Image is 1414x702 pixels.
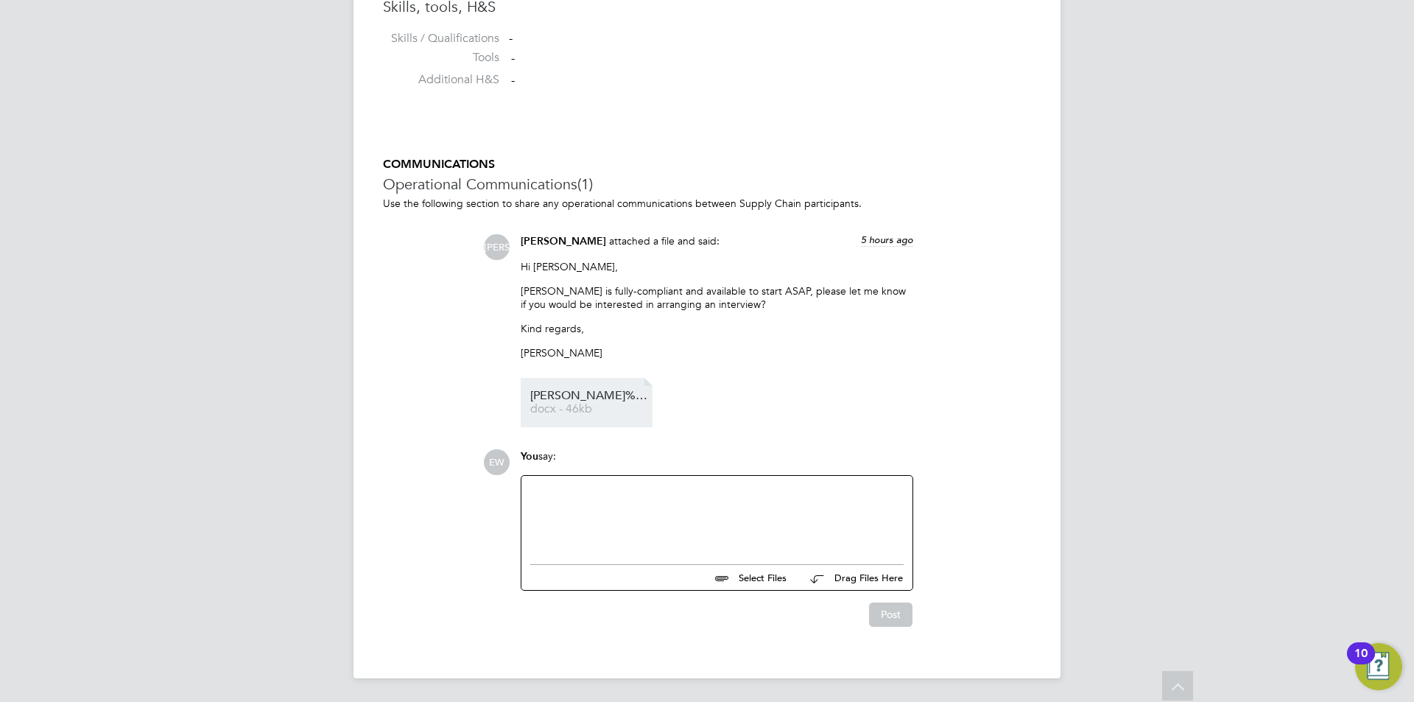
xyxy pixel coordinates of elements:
[484,449,510,475] span: EW
[798,563,904,594] button: Drag Files Here
[869,603,912,626] button: Post
[530,390,648,401] span: [PERSON_NAME]%20Williams%20-%20CV
[383,50,499,66] label: Tools
[521,346,913,359] p: [PERSON_NAME]
[861,234,913,246] span: 5 hours ago
[521,449,913,475] div: say:
[521,260,913,273] p: Hi [PERSON_NAME],
[530,404,648,415] span: docx - 46kb
[521,235,606,248] span: [PERSON_NAME]
[1354,653,1368,673] div: 10
[521,450,538,463] span: You
[609,234,720,248] span: attached a file and said:
[521,284,913,311] p: [PERSON_NAME] is fully-compliant and available to start ASAP, please let me know if you would be ...
[511,73,515,88] span: -
[383,31,499,46] label: Skills / Qualifications
[383,157,1031,172] h5: COMMUNICATIONS
[577,175,593,194] span: (1)
[383,197,1031,210] p: Use the following section to share any operational communications between Supply Chain participants.
[511,51,515,66] span: -
[484,234,510,260] span: [PERSON_NAME]
[509,31,1031,46] div: -
[383,72,499,88] label: Additional H&S
[383,175,1031,194] h3: Operational Communications
[530,390,648,415] a: [PERSON_NAME]%20Williams%20-%20CV docx - 46kb
[1355,643,1402,690] button: Open Resource Center, 10 new notifications
[521,322,913,335] p: Kind regards,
